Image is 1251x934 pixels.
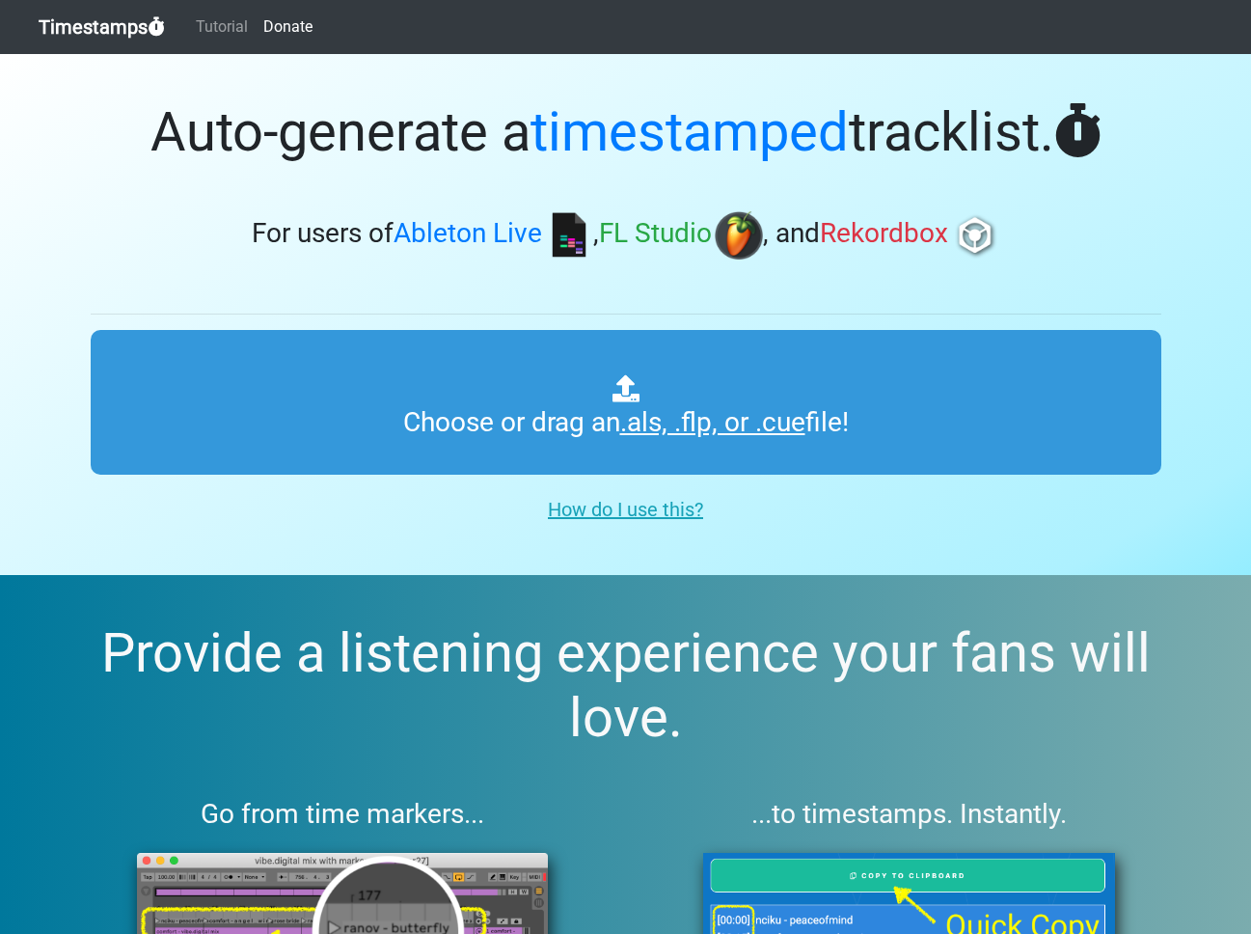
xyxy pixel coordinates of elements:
[39,8,165,46] a: Timestamps
[820,218,948,250] span: Rekordbox
[91,100,1161,165] h1: Auto-generate a tracklist.
[951,211,999,260] img: rb.png
[394,218,542,250] span: Ableton Live
[657,798,1161,831] h3: ...to timestamps. Instantly.
[188,8,256,46] a: Tutorial
[715,211,763,260] img: fl.png
[91,211,1161,260] h3: For users of , , and
[256,8,320,46] a: Donate
[545,211,593,260] img: ableton.png
[46,621,1205,751] h2: Provide a listening experience your fans will love.
[548,498,703,521] u: How do I use this?
[530,100,849,164] span: timestamped
[599,218,712,250] span: FL Studio
[91,798,595,831] h3: Go from time markers...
